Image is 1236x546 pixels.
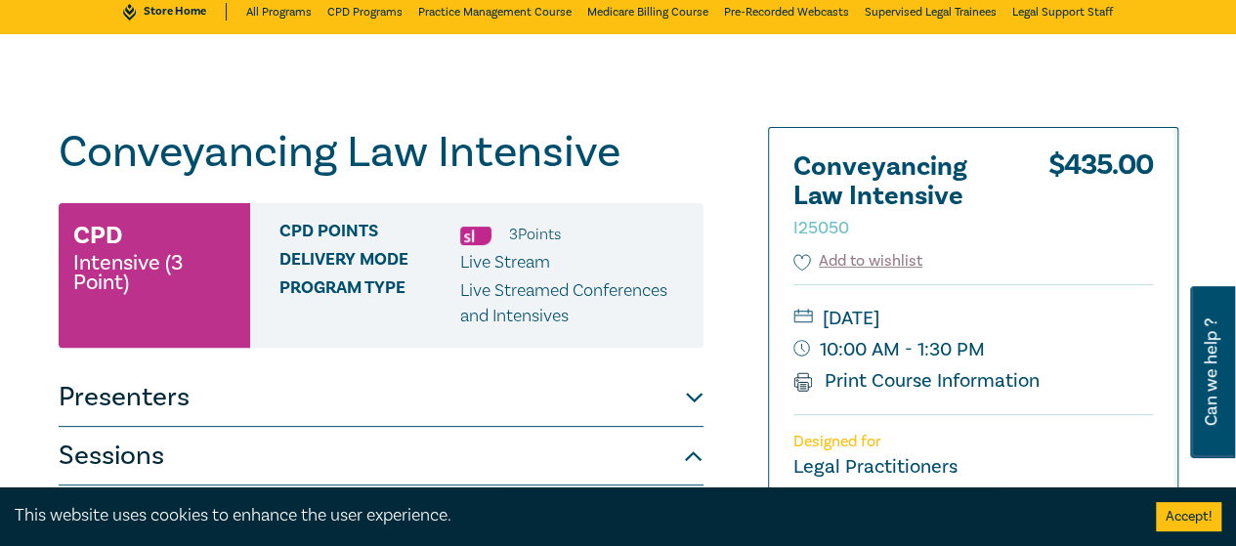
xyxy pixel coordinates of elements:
span: Can we help ? [1202,298,1220,446]
small: Legal Practitioners [793,454,958,480]
small: I25050 [793,217,849,239]
button: Accept cookies [1156,502,1221,531]
div: This website uses cookies to enhance the user experience. [15,503,1127,528]
span: CPD Points [279,222,460,247]
li: 3 Point s [509,222,561,247]
span: Live Stream [460,251,550,273]
span: Program type [279,278,460,329]
h3: CPD [73,218,122,253]
a: Print Course Information [793,368,1041,394]
h1: Conveyancing Law Intensive [59,127,703,178]
small: [DATE] [793,303,1153,334]
button: Sessions [59,427,703,485]
div: $ 435.00 [1048,152,1153,250]
a: Store Home [123,3,226,21]
button: Add to wishlist [793,250,923,273]
p: Live Streamed Conferences and Intensives [460,278,689,329]
small: Intensive (3 Point) [73,253,235,292]
span: Delivery Mode [279,250,460,275]
button: Presenters [59,368,703,427]
p: Designed for [793,433,1153,451]
img: Substantive Law [460,227,491,245]
small: 10:00 AM - 1:30 PM [793,334,1153,365]
h2: Conveyancing Law Intensive [793,152,1008,240]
